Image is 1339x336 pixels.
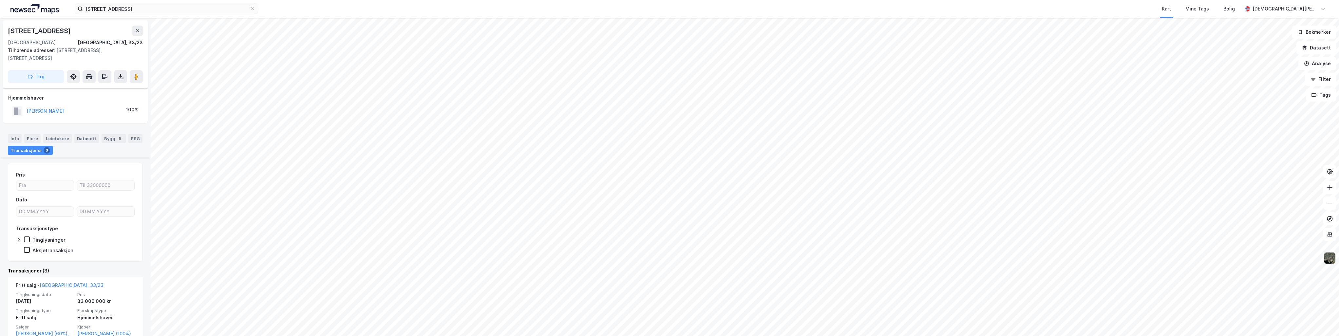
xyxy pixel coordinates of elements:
span: Tinglysningstype [16,308,73,313]
div: Fritt salg - [16,281,104,292]
img: 9k= [1324,252,1336,264]
div: Kart [1162,5,1171,13]
div: Transaksjoner [8,146,53,155]
input: DD.MM.YYYY [16,207,74,216]
div: Fritt salg [16,314,73,322]
div: ESG [128,134,142,143]
div: Mine Tags [1185,5,1209,13]
div: Transaksjonstype [16,225,58,233]
div: Dato [16,196,27,204]
div: [DATE] [16,297,73,305]
iframe: Chat Widget [1306,305,1339,336]
div: [DEMOGRAPHIC_DATA][PERSON_NAME] [1253,5,1318,13]
div: 100% [126,106,139,114]
div: Transaksjoner (3) [8,267,143,275]
div: Hjemmelshaver [77,314,135,322]
input: Fra [16,180,74,190]
div: Datasett [74,134,99,143]
input: Søk på adresse, matrikkel, gårdeiere, leietakere eller personer [83,4,250,14]
img: logo.a4113a55bc3d86da70a041830d287a7e.svg [10,4,59,14]
div: Bolig [1223,5,1235,13]
span: Eierskapstype [77,308,135,313]
button: Filter [1305,73,1336,86]
span: Selger [16,324,73,330]
input: DD.MM.YYYY [77,207,134,216]
span: Pris [77,292,135,297]
div: 3 [44,147,50,154]
a: [GEOGRAPHIC_DATA], 33/23 [40,282,104,288]
div: Aksjetransaksjon [32,247,73,253]
div: Info [8,134,22,143]
div: Bygg [102,134,126,143]
button: Tag [8,70,64,83]
div: Hjemmelshaver [8,94,142,102]
button: Tags [1306,88,1336,102]
button: Bokmerker [1292,26,1336,39]
div: [STREET_ADDRESS] [8,26,72,36]
button: Datasett [1296,41,1336,54]
button: Analyse [1298,57,1336,70]
div: Eiere [24,134,41,143]
span: Kjøper [77,324,135,330]
div: [GEOGRAPHIC_DATA], 33/23 [78,39,143,47]
div: 5 [117,135,123,142]
div: 33 000 000 kr [77,297,135,305]
div: Pris [16,171,25,179]
div: Tinglysninger [32,237,66,243]
span: Tinglysningsdato [16,292,73,297]
div: Leietakere [43,134,72,143]
input: Til 33000000 [77,180,134,190]
div: [STREET_ADDRESS], [STREET_ADDRESS] [8,47,138,62]
span: Tilhørende adresser: [8,47,56,53]
div: [GEOGRAPHIC_DATA] [8,39,56,47]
